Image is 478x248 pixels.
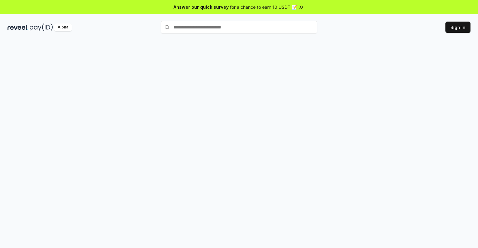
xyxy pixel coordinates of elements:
[54,23,72,31] div: Alpha
[8,23,29,31] img: reveel_dark
[445,22,470,33] button: Sign In
[230,4,297,10] span: for a chance to earn 10 USDT 📝
[174,4,229,10] span: Answer our quick survey
[30,23,53,31] img: pay_id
